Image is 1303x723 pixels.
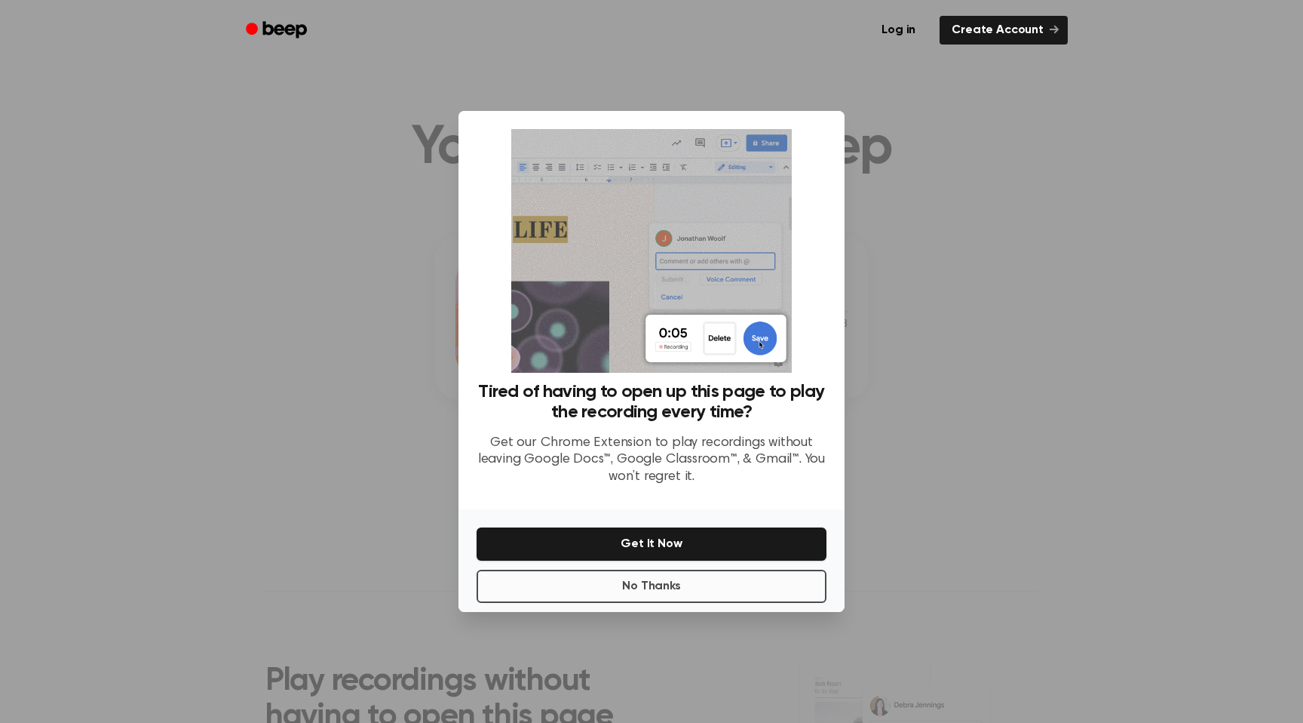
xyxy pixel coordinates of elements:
a: Create Account [940,16,1068,45]
a: Log in [866,13,930,48]
a: Beep [235,16,320,45]
img: Beep extension in action [511,129,791,373]
p: Get our Chrome Extension to play recordings without leaving Google Docs™, Google Classroom™, & Gm... [477,435,826,486]
button: No Thanks [477,570,826,603]
button: Get It Now [477,528,826,561]
h3: Tired of having to open up this page to play the recording every time? [477,382,826,423]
